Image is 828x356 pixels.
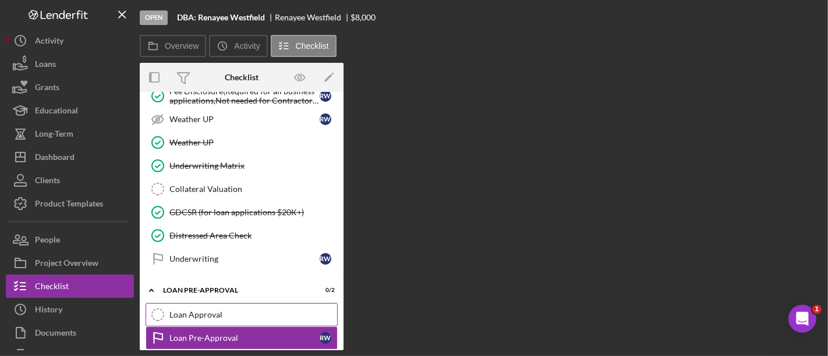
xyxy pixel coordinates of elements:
[35,76,59,102] div: Grants
[314,287,335,294] div: 0 / 2
[35,321,76,347] div: Documents
[169,161,337,170] div: Underwriting Matrix
[146,177,338,201] a: Collateral Valuation
[320,90,331,102] div: R W
[35,275,69,301] div: Checklist
[169,87,320,105] div: Fee Disclosure(Required for all business applications,Not needed for Contractor loans)
[6,99,134,122] button: Educational
[6,145,134,169] button: Dashboard
[169,231,337,240] div: Distressed Area Check
[35,251,98,277] div: Project Overview
[146,326,338,350] a: Loan Pre-ApprovalRW
[351,12,376,22] span: $8,000
[35,192,103,218] div: Product Templates
[6,169,134,192] button: Clients
[35,122,73,148] div: Long-Term
[169,115,320,124] div: Weather UP
[6,275,134,298] button: Checklist
[234,41,260,51] label: Activity
[146,131,338,154] a: Weather UP
[6,228,134,251] button: People
[6,76,134,99] button: Grants
[271,35,337,57] button: Checklist
[169,254,320,264] div: Underwriting
[788,305,816,333] iframe: Intercom live chat
[812,305,822,314] span: 1
[146,108,338,131] a: Weather UPRW
[169,138,337,147] div: Weather UP
[169,310,337,319] div: Loan Approval
[35,99,78,125] div: Educational
[6,251,134,275] button: Project Overview
[146,84,338,108] a: Fee Disclosure(Required for all business applications,Not needed for Contractor loans)RW
[169,208,337,217] div: GDCSR (for loan applications $20K+)
[35,145,75,172] div: Dashboard
[320,113,331,125] div: R W
[177,13,265,22] b: DBA: Renayee Westfield
[6,29,134,52] button: Activity
[275,13,351,22] div: Renayee Westfield
[6,321,134,344] button: Documents
[6,298,134,321] button: History
[35,169,60,195] div: Clients
[140,10,168,25] div: Open
[146,201,338,224] a: GDCSR (for loan applications $20K+)
[35,29,63,55] div: Activity
[6,52,134,76] button: Loans
[140,35,206,57] button: Overview
[169,333,320,343] div: Loan Pre-Approval
[296,41,329,51] label: Checklist
[320,253,331,265] div: R W
[35,228,60,254] div: People
[146,247,338,270] a: UnderwritingRW
[169,184,337,194] div: Collateral Valuation
[320,332,331,344] div: R W
[225,73,259,82] div: Checklist
[35,298,62,324] div: History
[163,287,306,294] div: LOAN PRE-APPROVAL
[146,303,338,326] a: Loan Approval
[35,52,56,79] div: Loans
[165,41,199,51] label: Overview
[6,122,134,145] button: Long-Term
[209,35,267,57] button: Activity
[146,224,338,247] a: Distressed Area Check
[6,192,134,215] button: Product Templates
[146,154,338,177] a: Underwriting Matrix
